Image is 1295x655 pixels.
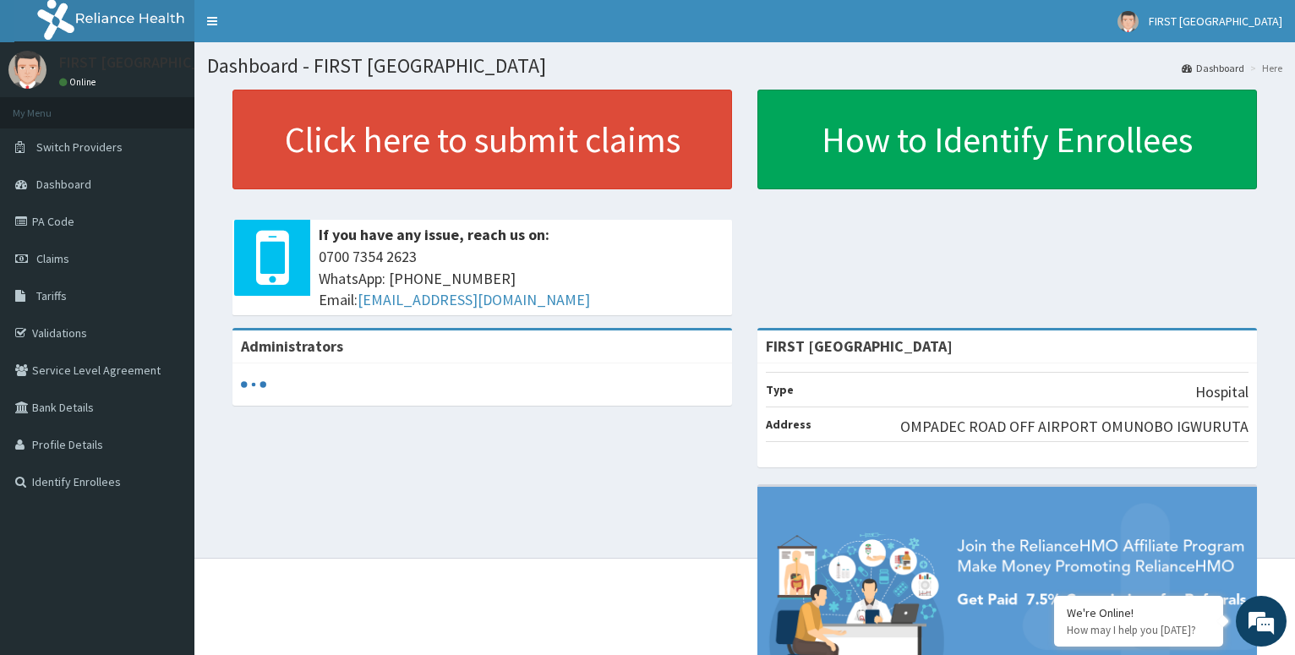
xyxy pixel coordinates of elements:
p: FIRST [GEOGRAPHIC_DATA] [59,55,240,70]
span: Tariffs [36,288,67,303]
b: Type [766,382,794,397]
div: We're Online! [1067,605,1210,620]
p: How may I help you today? [1067,623,1210,637]
a: Click here to submit claims [232,90,732,189]
span: 0700 7354 2623 WhatsApp: [PHONE_NUMBER] Email: [319,246,724,311]
span: Switch Providers [36,139,123,155]
strong: FIRST [GEOGRAPHIC_DATA] [766,336,953,356]
b: If you have any issue, reach us on: [319,225,549,244]
span: Dashboard [36,177,91,192]
li: Here [1246,61,1282,75]
img: User Image [1117,11,1139,32]
a: Online [59,76,100,88]
h1: Dashboard - FIRST [GEOGRAPHIC_DATA] [207,55,1282,77]
img: User Image [8,51,46,89]
svg: audio-loading [241,372,266,397]
a: Dashboard [1182,61,1244,75]
span: FIRST [GEOGRAPHIC_DATA] [1149,14,1282,29]
p: OMPADEC ROAD OFF AIRPORT OMUNOBO IGWURUTA [900,416,1249,438]
p: Hospital [1195,381,1249,403]
a: How to Identify Enrollees [757,90,1257,189]
a: [EMAIL_ADDRESS][DOMAIN_NAME] [358,290,590,309]
b: Administrators [241,336,343,356]
b: Address [766,417,811,432]
span: Claims [36,251,69,266]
